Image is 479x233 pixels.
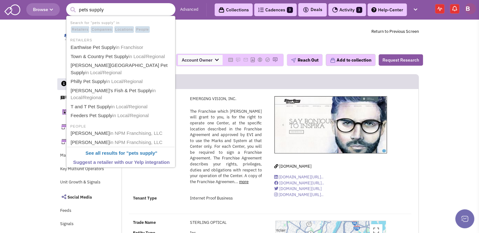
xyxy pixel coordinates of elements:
[190,109,262,184] span: The Franchise which [PERSON_NAME] will grant to you, is for the right to operate one Center, at t...
[69,138,174,147] a: [PERSON_NAME]in NPM Franchising, LLC
[33,7,53,12] span: Browse
[371,29,419,34] a: Return to Previous Screen
[274,96,387,153] img: EMERGING VISION, INC.
[114,26,134,33] span: Locations
[133,195,157,201] strong: Tenant Type
[465,3,476,14] img: Brett Michaels
[279,174,324,180] span: [DOMAIN_NAME][URL]..
[69,52,174,61] a: Town & Country Pet Supplyin Local/Regional
[254,3,297,16] a: Cadences3
[279,164,312,169] span: [DOMAIN_NAME]
[356,7,362,13] span: 3
[274,174,324,180] a: [DOMAIN_NAME][URL]..
[67,36,174,43] li: RETAILERS
[279,186,322,191] span: [DOMAIN_NAME][URL]
[186,220,266,226] div: STERLING OPTICAL
[85,70,122,75] span: in Local/Regional
[257,57,262,62] img: Please add to your accounts
[69,111,174,120] a: Feeders Pet Supplyin Local/Regional
[178,55,223,65] span: Account Owner
[71,26,89,33] span: Retailers
[218,7,224,13] img: icon-collection-lavender-black.svg
[66,3,175,16] input: Search
[133,220,156,225] b: Trade Name
[67,19,174,33] li: Search for "pets supply" in
[303,6,309,14] img: icon-deals.svg
[116,45,143,50] span: in Franchisor
[273,57,278,62] img: Please add to your accounts
[69,158,174,167] a: Suggest a retailer with our Yelp integration
[330,57,336,63] img: icon-collection-lavender.png
[60,29,83,45] img: www.sterlingoptical.com
[129,54,165,59] span: in Local/Regional
[265,57,270,62] img: Please add to your accounts
[110,140,162,145] span: in NPM Franchising, LLC
[258,8,264,12] img: Cadences_logo.png
[110,130,162,136] span: in NPM Franchising, LLC
[69,43,174,52] a: Earthwise Pet Supplyin Franchisor
[85,150,157,156] b: See all results for " "
[57,163,108,175] a: Key Multiunit Operators
[73,159,170,165] b: Suggest a retailer with our Yelp integration
[368,3,407,16] a: Help-Center
[243,57,248,62] img: Please add to your accounts
[106,79,143,84] span: in Local/Regional
[186,96,266,102] div: EMERGING VISION, INC.
[57,120,108,133] a: Related Companies
[180,7,199,13] a: Advanced
[287,7,293,13] span: 3
[186,195,266,201] div: Internet Proof Business
[274,164,312,169] a: [DOMAIN_NAME]
[26,3,60,16] button: Browse
[328,3,366,16] a: Activity3
[274,180,324,186] a: [DOMAIN_NAME][URL]..
[287,54,323,66] button: Reach Out
[69,87,174,102] a: [PERSON_NAME]'s Fish & Pet Supplyin Local/Regional
[57,92,108,104] a: Reach Out Tips
[57,205,108,217] a: Feeds
[57,190,108,203] a: Social Media
[215,3,253,16] a: Collections
[57,135,108,148] a: Units
[57,78,109,90] a: General Info
[4,3,20,15] img: SmartAdmin
[236,57,241,62] img: Please add to your accounts
[57,218,108,230] a: Signals
[274,192,324,197] a: [DOMAIN_NAME][URL]..
[135,26,150,33] span: People
[129,150,155,156] b: pets supply
[279,192,324,197] span: [DOMAIN_NAME][URL]..
[67,122,174,129] li: PEOPLE
[111,104,148,109] span: in Local/Regional
[371,7,376,12] img: help.png
[57,150,108,162] a: Map View
[57,176,108,188] a: Unit Growth & Signals
[279,180,324,186] span: [DOMAIN_NAME][URL]..
[112,113,149,118] span: in Local/Regional
[69,149,174,158] a: See all results for "pets supply"
[69,103,174,111] a: T and T Pet Supplyin Local/Regional
[326,54,375,66] button: Add to collection
[303,7,322,12] span: Deals
[274,186,322,191] a: [DOMAIN_NAME][URL]
[379,54,423,66] button: Request Research
[239,179,249,184] a: more
[57,105,108,118] a: Contacts
[291,58,296,63] img: plane.png
[91,26,113,33] span: Companies
[332,7,338,13] img: Activity.png
[69,129,174,138] a: [PERSON_NAME]in NPM Franchising, LLC
[301,6,324,14] button: Deals
[69,61,174,77] a: [PERSON_NAME][GEOGRAPHIC_DATA] Pet Supplyin Local/Regional
[69,77,174,86] a: Philly Pet Supplyin Local/Regional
